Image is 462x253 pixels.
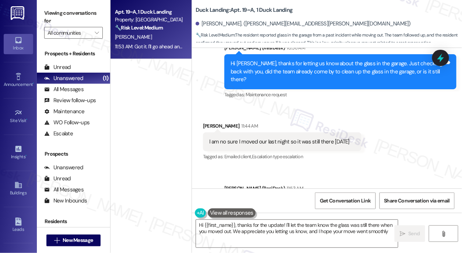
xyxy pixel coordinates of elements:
[384,197,450,205] span: Share Conversation via email
[44,108,85,115] div: Maintenance
[101,73,110,84] div: (1)
[408,230,420,238] span: Send
[285,184,304,192] div: 11:53 AM
[4,143,33,163] a: Insights •
[11,6,26,20] img: ResiDesk Logo
[320,197,371,205] span: Get Conversation Link
[400,231,405,237] i: 
[115,8,183,16] div: Apt. 19~A, 1 Duck Landing
[44,74,83,82] div: Unanswered
[115,34,152,40] span: [PERSON_NAME]
[224,89,456,100] div: Tagged as:
[4,107,33,126] a: Site Visit •
[115,43,402,50] div: 11:53 AM: Got it. I'll go ahead and inform the team that the glass was still there when you moved...
[246,91,287,98] span: Maintenance request
[37,218,110,225] div: Residents
[95,30,99,36] i: 
[44,175,71,183] div: Unread
[315,193,375,209] button: Get Conversation Link
[196,6,293,14] b: Duck Landing: Apt. 19~A, 1 Duck Landing
[44,63,71,71] div: Unread
[44,164,83,171] div: Unanswered
[44,186,84,194] div: All Messages
[46,235,101,246] button: New Message
[4,215,33,235] a: Leads
[37,50,110,58] div: Prospects + Residents
[196,220,398,247] textarea: Hi {{first_name}}, thanks for the update! I'll let the team know the glass was still there when y...
[44,119,90,126] div: WO Follow-ups
[54,238,60,243] i: 
[44,86,84,93] div: All Messages
[37,150,110,158] div: Prospects
[240,122,258,130] div: 11:44 AM
[44,130,73,138] div: Escalate
[252,153,303,160] span: Escalation type escalation
[224,153,252,160] span: Emailed client ,
[285,44,305,52] div: 10:56 AM
[203,151,361,162] div: Tagged as:
[27,117,28,122] span: •
[441,231,446,237] i: 
[44,97,96,104] div: Review follow-ups
[115,24,163,31] strong: 🔧 Risk Level: Medium
[196,32,235,38] strong: 🔧 Risk Level: Medium
[4,34,33,54] a: Inbox
[44,7,103,27] label: Viewing conversations for
[4,179,33,199] a: Buildings
[209,138,350,146] div: I am no sure I moved our last night so it was still there [DATE]
[44,197,87,205] div: New Inbounds
[196,20,411,28] div: [PERSON_NAME]. ([PERSON_NAME][EMAIL_ADDRESS][PERSON_NAME][DOMAIN_NAME])
[48,27,91,39] input: All communities
[224,44,456,54] div: [PERSON_NAME] (ResiDesk)
[203,122,361,132] div: [PERSON_NAME]
[224,184,456,195] div: [PERSON_NAME] (ResiDesk)
[231,60,445,83] div: Hi [PERSON_NAME], thanks for letting us know about the glass in the garage. Just checking back wi...
[63,236,93,244] span: New Message
[33,81,34,86] span: •
[25,153,27,158] span: •
[379,193,455,209] button: Share Conversation via email
[196,31,462,47] span: : The resident reported glass in the garage from a past incident while moving out. The team follo...
[395,225,425,242] button: Send
[115,16,183,24] div: Property: [GEOGRAPHIC_DATA]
